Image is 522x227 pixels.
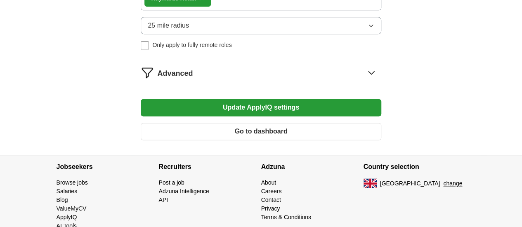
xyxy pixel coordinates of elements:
[57,197,68,203] a: Blog
[261,179,276,186] a: About
[57,205,87,212] a: ValueMyCV
[148,21,189,30] span: 25 mile radius
[261,214,311,220] a: Terms & Conditions
[141,41,149,49] input: Only apply to fully remote roles
[261,205,280,212] a: Privacy
[141,17,381,34] button: 25 mile radius
[380,179,440,188] span: [GEOGRAPHIC_DATA]
[141,123,381,140] button: Go to dashboard
[261,197,281,203] a: Contact
[261,188,282,194] a: Careers
[141,66,154,79] img: filter
[159,188,209,194] a: Adzuna Intelligence
[443,179,462,188] button: change
[57,179,88,186] a: Browse jobs
[159,179,184,186] a: Post a job
[364,155,466,178] h4: Country selection
[364,178,377,188] img: UK flag
[157,68,193,79] span: Advanced
[141,99,381,116] button: Update ApplyIQ settings
[152,41,231,49] span: Only apply to fully remote roles
[57,214,77,220] a: ApplyIQ
[159,197,168,203] a: API
[57,188,78,194] a: Salaries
